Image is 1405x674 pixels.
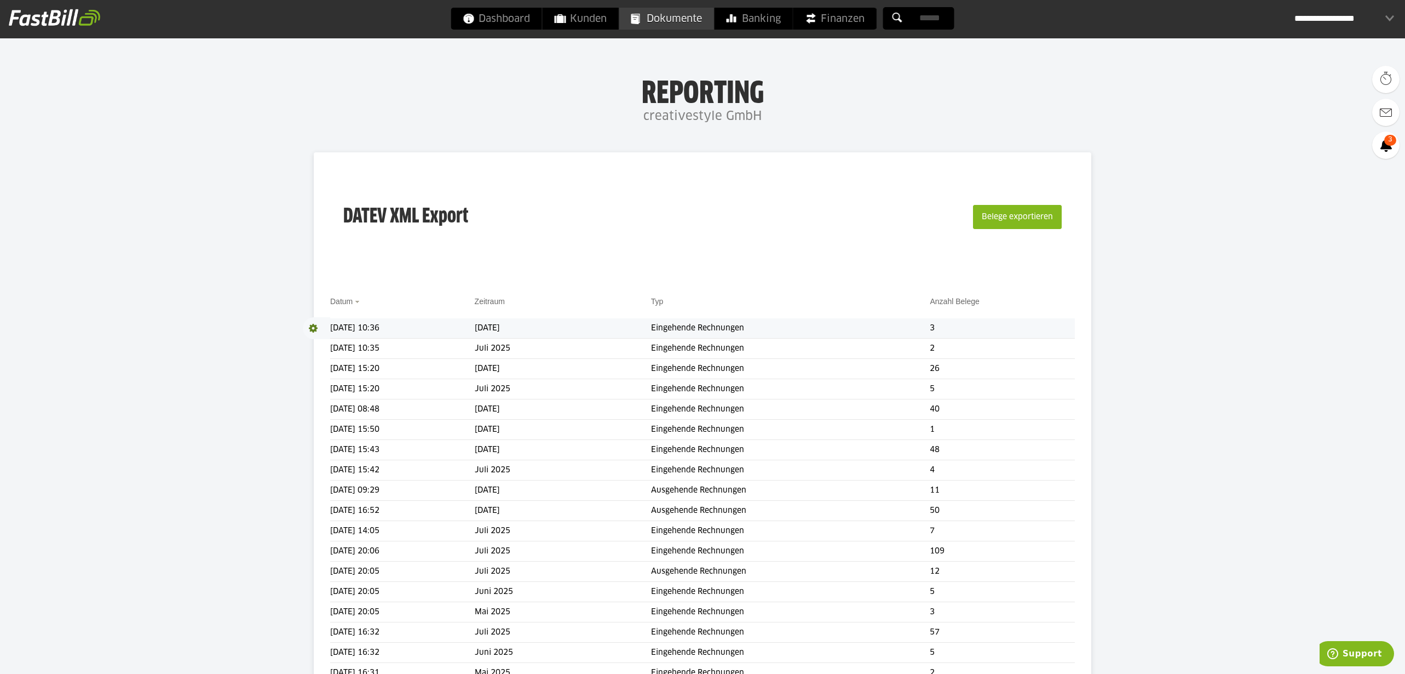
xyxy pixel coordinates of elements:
td: Juli 2025 [475,521,651,541]
td: Juli 2025 [475,379,651,399]
span: Dokumente [631,8,702,30]
td: 26 [930,359,1074,379]
td: 1 [930,420,1074,440]
td: [DATE] [475,481,651,501]
td: [DATE] 20:05 [330,582,475,602]
td: [DATE] [475,501,651,521]
td: [DATE] 14:05 [330,521,475,541]
td: Ausgehende Rechnungen [651,562,930,582]
td: Eingehende Rechnungen [651,521,930,541]
td: [DATE] 15:50 [330,420,475,440]
td: Mai 2025 [475,602,651,622]
td: [DATE] 10:35 [330,339,475,359]
td: [DATE] 08:48 [330,399,475,420]
td: [DATE] 15:43 [330,440,475,460]
td: [DATE] 10:36 [330,318,475,339]
td: 3 [930,318,1074,339]
td: [DATE] 16:52 [330,501,475,521]
td: 11 [930,481,1074,501]
td: Juni 2025 [475,582,651,602]
td: Juli 2025 [475,339,651,359]
td: [DATE] 15:20 [330,379,475,399]
span: 3 [1384,135,1396,146]
td: Eingehende Rechnungen [651,420,930,440]
td: Eingehende Rechnungen [651,643,930,663]
td: [DATE] [475,359,651,379]
td: [DATE] 20:05 [330,562,475,582]
a: Finanzen [793,8,877,30]
td: [DATE] 16:32 [330,643,475,663]
td: Ausgehende Rechnungen [651,481,930,501]
td: [DATE] [475,399,651,420]
img: sort_desc.gif [355,301,362,303]
td: Eingehende Rechnungen [651,318,930,339]
td: Eingehende Rechnungen [651,460,930,481]
a: Anzahl Belege [930,297,979,306]
a: Datum [330,297,353,306]
button: Belege exportieren [973,205,1062,229]
td: 5 [930,582,1074,602]
td: 3 [930,602,1074,622]
td: [DATE] [475,420,651,440]
td: 4 [930,460,1074,481]
td: Eingehende Rechnungen [651,339,930,359]
a: Zeitraum [475,297,505,306]
h3: DATEV XML Export [343,182,468,252]
img: fastbill_logo_white.png [9,9,100,26]
td: Eingehende Rechnungen [651,399,930,420]
td: 2 [930,339,1074,359]
a: Dashboard [451,8,542,30]
td: [DATE] 09:29 [330,481,475,501]
td: Eingehende Rechnungen [651,602,930,622]
a: Kunden [543,8,619,30]
span: Finanzen [805,8,865,30]
td: [DATE] 20:05 [330,602,475,622]
td: Juli 2025 [475,562,651,582]
td: Juni 2025 [475,643,651,663]
td: Ausgehende Rechnungen [651,501,930,521]
a: 3 [1372,132,1400,159]
td: [DATE] 15:20 [330,359,475,379]
td: [DATE] 20:06 [330,541,475,562]
td: Eingehende Rechnungen [651,622,930,643]
td: 48 [930,440,1074,460]
td: Eingehende Rechnungen [651,541,930,562]
td: Eingehende Rechnungen [651,440,930,460]
td: [DATE] 15:42 [330,460,475,481]
td: Juli 2025 [475,541,651,562]
a: Banking [715,8,793,30]
td: Juli 2025 [475,460,651,481]
h1: Reporting [110,77,1295,106]
td: 57 [930,622,1074,643]
td: 50 [930,501,1074,521]
td: Eingehende Rechnungen [651,359,930,379]
td: Juli 2025 [475,622,651,643]
td: [DATE] 16:32 [330,622,475,643]
a: Typ [651,297,664,306]
iframe: Öffnet ein Widget, in dem Sie weitere Informationen finden [1320,641,1394,669]
span: Kunden [555,8,607,30]
td: 109 [930,541,1074,562]
td: 40 [930,399,1074,420]
td: 5 [930,379,1074,399]
td: 7 [930,521,1074,541]
td: 5 [930,643,1074,663]
span: Dashboard [463,8,530,30]
td: Eingehende Rechnungen [651,379,930,399]
td: Eingehende Rechnungen [651,582,930,602]
td: 12 [930,562,1074,582]
td: [DATE] [475,440,651,460]
td: [DATE] [475,318,651,339]
a: Dokumente [619,8,714,30]
span: Banking [727,8,781,30]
